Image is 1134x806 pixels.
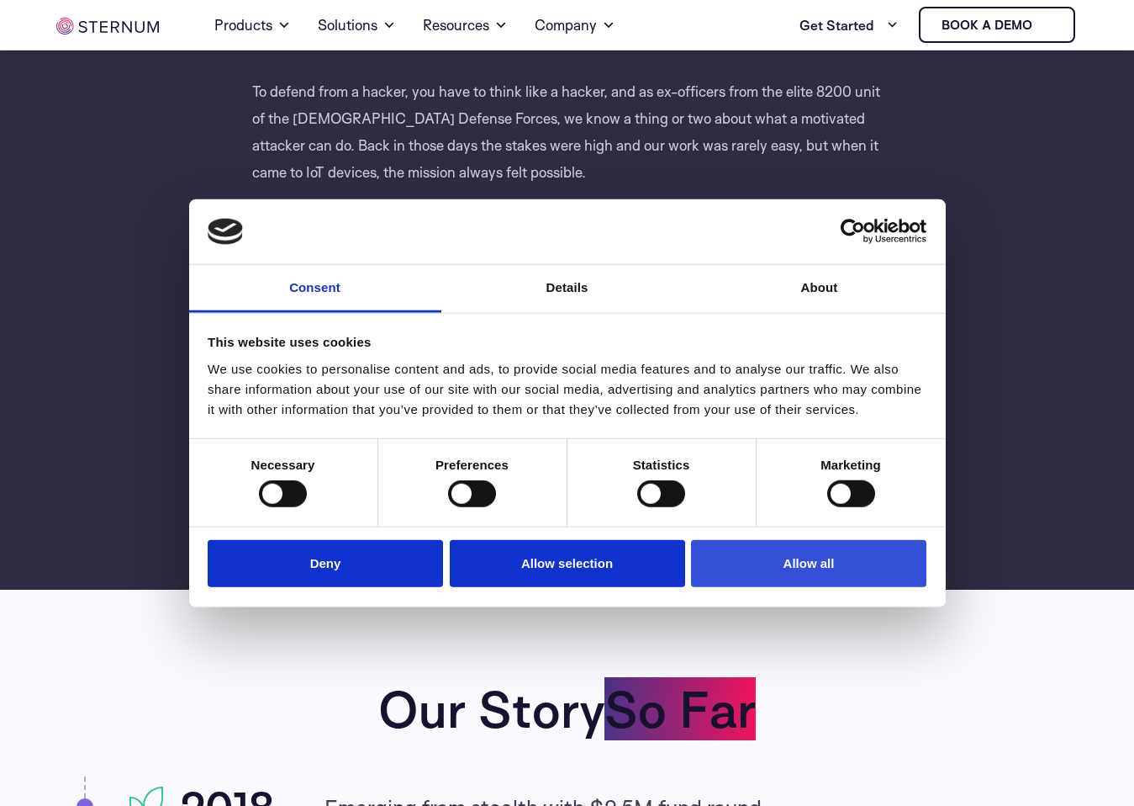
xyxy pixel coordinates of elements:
[535,2,615,49] a: Company
[691,539,926,587] button: Allow all
[1039,19,1052,32] img: sternum iot
[56,18,158,34] img: sternum iot
[208,218,243,245] img: logo
[318,2,396,49] a: Solutions
[604,677,756,740] span: So Far
[450,539,685,587] button: Allow selection
[208,539,443,587] button: Deny
[441,265,694,313] a: Details
[435,458,509,472] strong: Preferences
[779,219,926,244] a: Usercentrics Cookiebot - opens in a new window
[208,332,926,353] div: This website uses cookies
[189,265,441,313] a: Consent
[56,682,1077,736] h2: Our Story
[799,8,899,42] a: Get Started
[820,458,881,472] strong: Marketing
[208,359,926,420] div: We use cookies to personalise content and ads, to provide social media features and to analyse ou...
[919,7,1075,43] a: Book a demo
[252,78,883,211] p: To defend from a hacker, you have to think like a hacker, and as ex-officers from the elite 8200 ...
[423,2,508,49] a: Resources
[633,458,690,472] strong: Statistics
[694,265,946,313] a: About
[214,2,291,49] a: Products
[251,458,315,472] strong: Necessary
